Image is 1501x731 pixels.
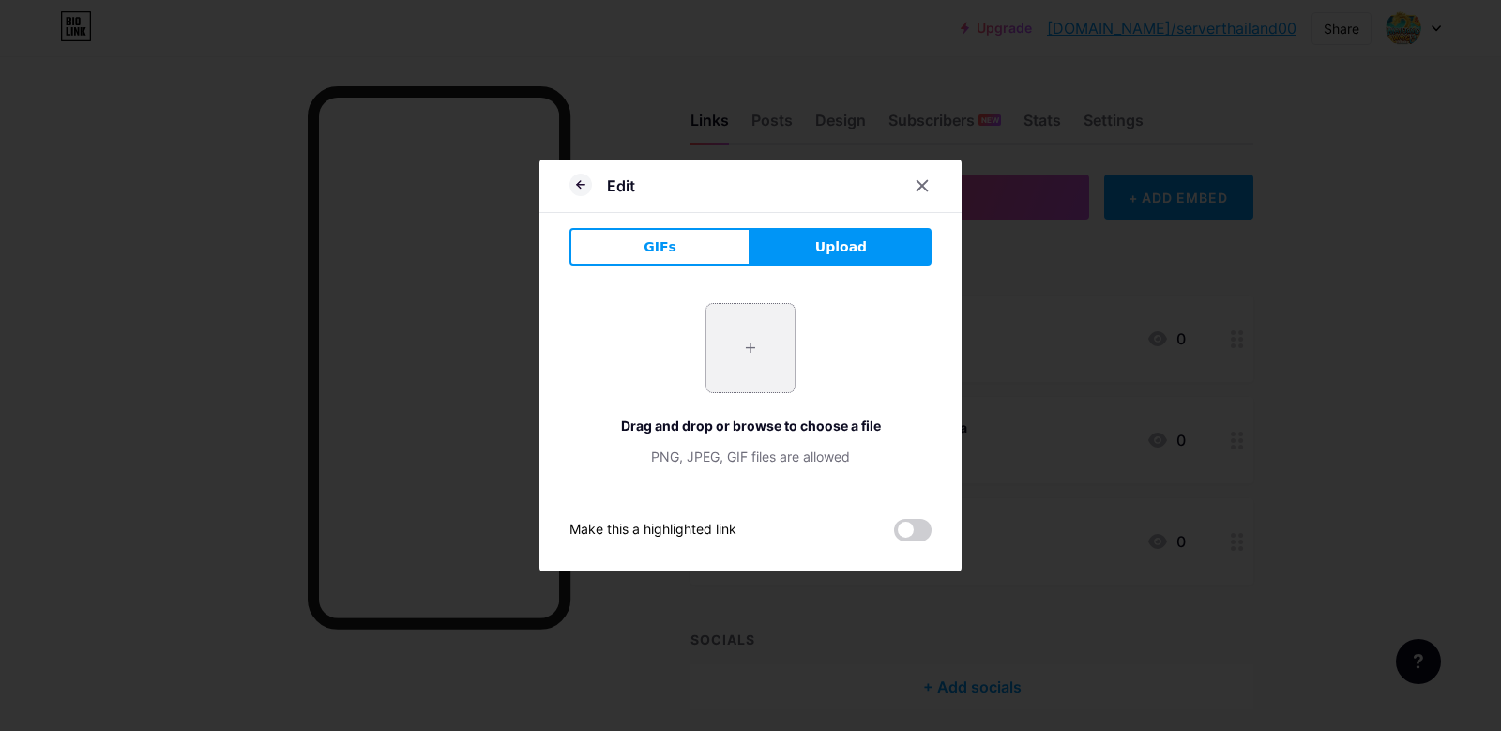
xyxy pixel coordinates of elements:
[569,416,932,435] div: Drag and drop or browse to choose a file
[569,447,932,466] div: PNG, JPEG, GIF files are allowed
[750,228,932,266] button: Upload
[569,228,750,266] button: GIFs
[644,237,676,257] span: GIFs
[569,519,736,541] div: Make this a highlighted link
[607,175,635,197] div: Edit
[815,237,867,257] span: Upload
